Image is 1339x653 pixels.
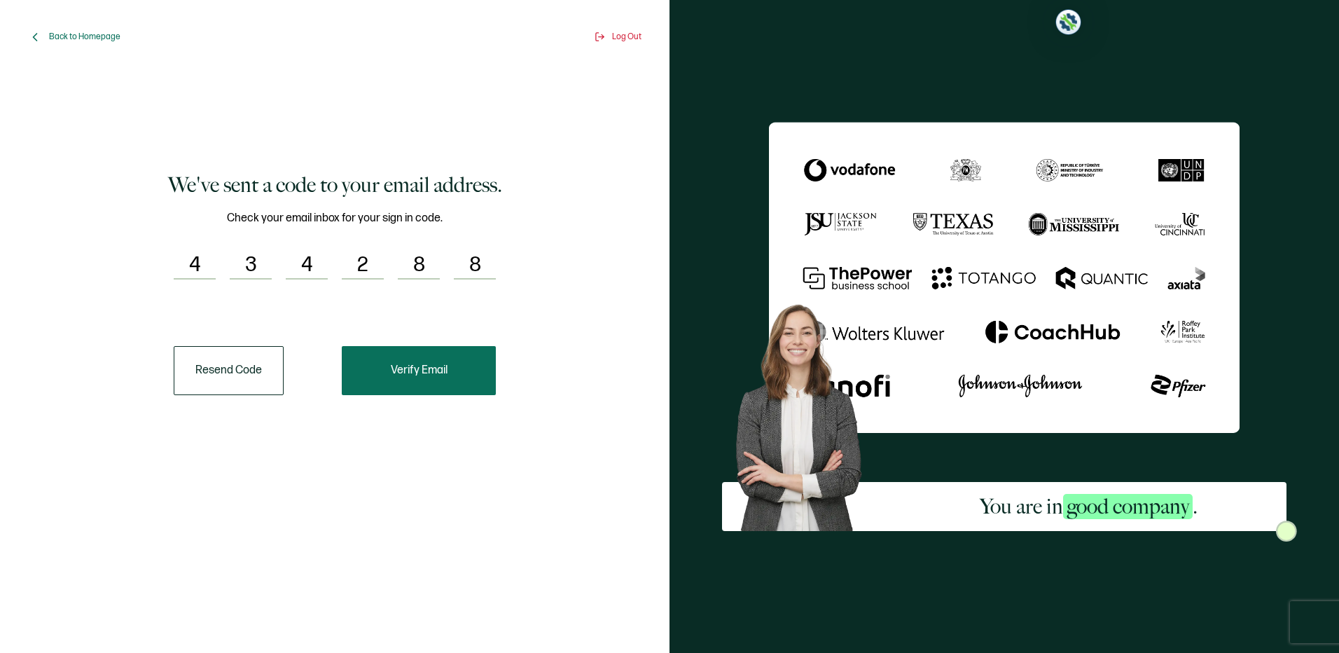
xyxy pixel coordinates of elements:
[1063,494,1193,519] span: good company
[722,293,891,531] img: Sertifier Signup - You are in <span class="strong-h">good company</span>. Hero
[168,171,502,199] h1: We've sent a code to your email address.
[980,493,1198,521] h2: You are in .
[612,32,641,42] span: Log Out
[342,346,496,395] button: Verify Email
[49,32,120,42] span: Back to Homepage
[227,209,443,227] span: Check your email inbox for your sign in code.
[769,122,1240,432] img: Sertifier We've sent a code to your email address.
[391,365,448,376] span: Verify Email
[1276,521,1297,542] img: Sertifier Signup
[174,346,284,395] button: Resend Code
